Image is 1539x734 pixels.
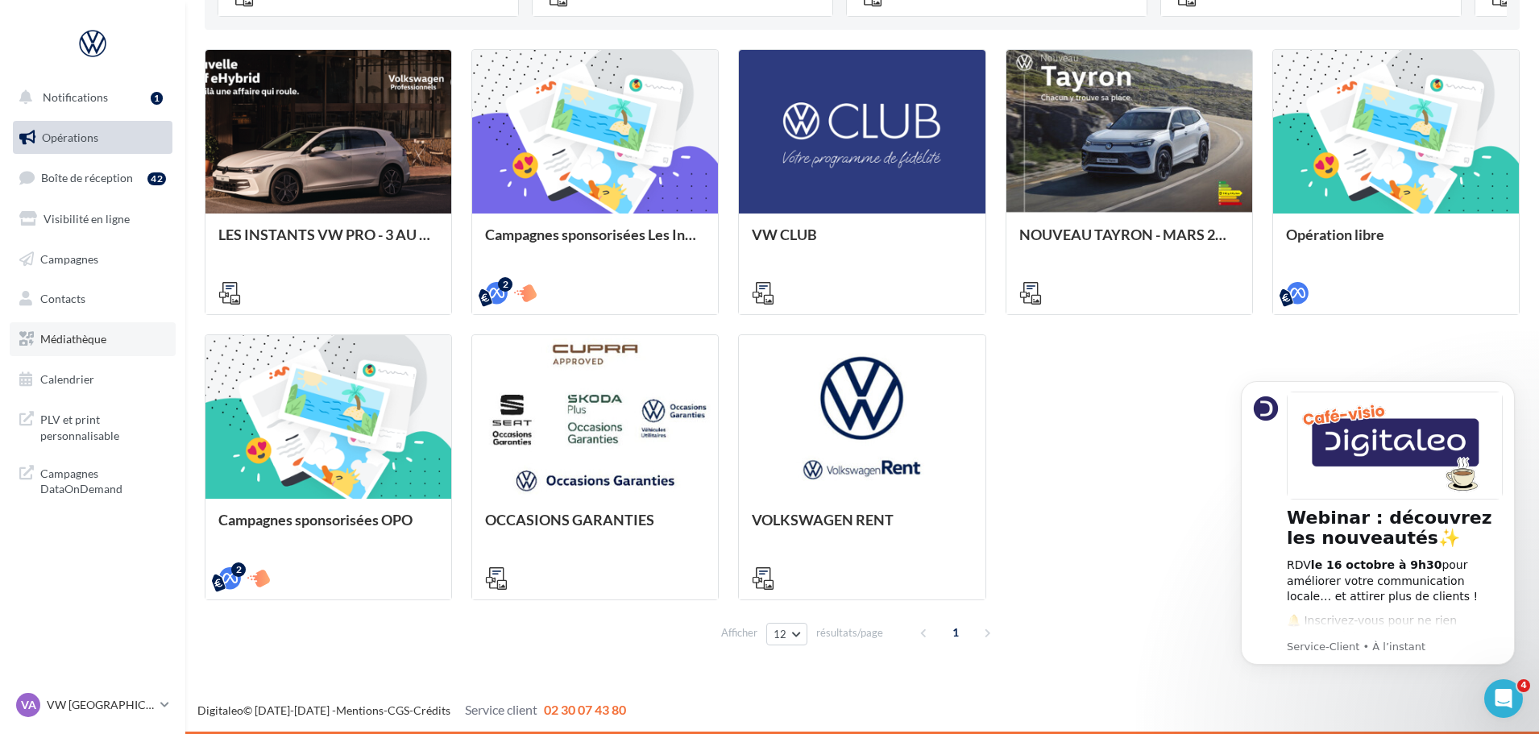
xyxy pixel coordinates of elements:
[752,512,972,544] div: VOLKSWAGEN RENT
[13,690,172,720] a: VA VW [GEOGRAPHIC_DATA][PERSON_NAME]
[1286,226,1506,259] div: Opération libre
[10,81,169,114] button: Notifications 1
[752,226,972,259] div: VW CLUB
[10,160,176,195] a: Boîte de réception42
[10,322,176,356] a: Médiathèque
[40,251,98,265] span: Campagnes
[10,243,176,276] a: Campagnes
[43,90,108,104] span: Notifications
[774,628,787,641] span: 12
[197,703,243,717] a: Digitaleo
[40,372,94,386] span: Calendrier
[10,363,176,396] a: Calendrier
[40,462,166,497] span: Campagnes DataOnDemand
[218,512,438,544] div: Campagnes sponsorisées OPO
[544,702,626,717] span: 02 30 07 43 80
[10,202,176,236] a: Visibilité en ligne
[485,226,705,259] div: Campagnes sponsorisées Les Instants VW Octobre
[721,625,757,641] span: Afficher
[1217,361,1539,726] iframe: Intercom notifications message
[943,620,969,645] span: 1
[1019,226,1239,259] div: NOUVEAU TAYRON - MARS 2025
[10,121,176,155] a: Opérations
[40,408,166,443] span: PLV et print personnalisable
[336,703,384,717] a: Mentions
[1517,679,1530,692] span: 4
[485,512,705,544] div: OCCASIONS GARANTIES
[413,703,450,717] a: Crédits
[1484,679,1523,718] iframe: Intercom live chat
[40,292,85,305] span: Contacts
[465,702,537,717] span: Service client
[147,172,166,185] div: 42
[41,171,133,185] span: Boîte de réception
[197,703,626,717] span: © [DATE]-[DATE] - - -
[10,402,176,450] a: PLV et print personnalisable
[498,277,512,292] div: 2
[44,212,130,226] span: Visibilité en ligne
[816,625,883,641] span: résultats/page
[218,226,438,259] div: LES INSTANTS VW PRO - 3 AU [DATE]
[388,703,409,717] a: CGS
[10,282,176,316] a: Contacts
[766,623,807,645] button: 12
[47,697,154,713] p: VW [GEOGRAPHIC_DATA][PERSON_NAME]
[10,456,176,504] a: Campagnes DataOnDemand
[21,697,36,713] span: VA
[151,92,163,105] div: 1
[231,562,246,577] div: 2
[42,131,98,144] span: Opérations
[40,332,106,346] span: Médiathèque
